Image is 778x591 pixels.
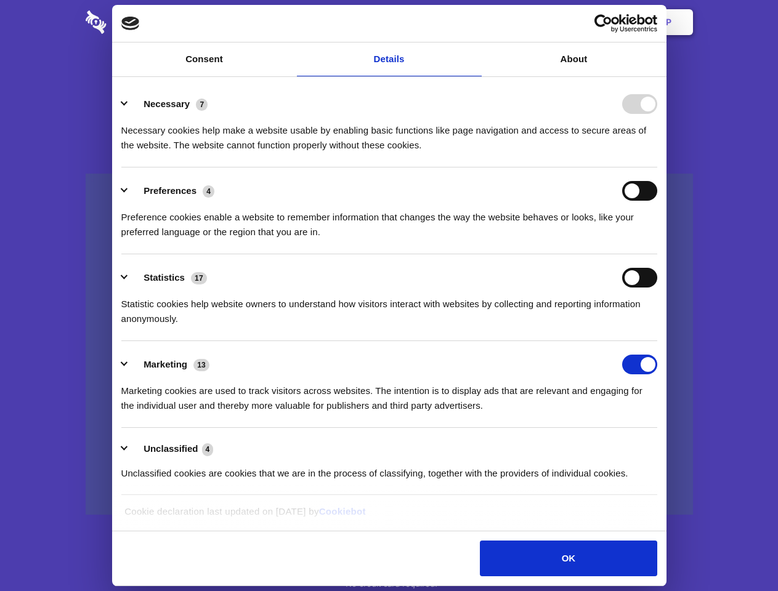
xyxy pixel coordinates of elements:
span: 4 [203,185,214,198]
div: Statistic cookies help website owners to understand how visitors interact with websites by collec... [121,287,657,326]
h4: Auto-redaction of sensitive data, encrypted data sharing and self-destructing private chats. Shar... [86,112,693,153]
a: Login [559,3,612,41]
label: Preferences [144,185,197,196]
button: Marketing (13) [121,355,217,374]
div: Unclassified cookies are cookies that we are in the process of classifying, together with the pro... [121,457,657,481]
label: Marketing [144,359,187,369]
button: Unclassified (4) [121,441,221,457]
span: 7 [196,98,208,111]
span: 17 [191,272,207,284]
div: Necessary cookies help make a website usable by enabling basic functions like page navigation and... [121,114,657,153]
a: Cookiebot [319,506,366,517]
div: Marketing cookies are used to track visitors across websites. The intention is to display ads tha... [121,374,657,413]
a: Pricing [362,3,415,41]
button: Statistics (17) [121,268,215,287]
a: Consent [112,42,297,76]
a: Contact [500,3,556,41]
label: Necessary [144,98,190,109]
div: Preference cookies enable a website to remember information that changes the way the website beha... [121,201,657,239]
span: 13 [193,359,209,371]
a: Wistia video thumbnail [86,174,693,515]
button: Necessary (7) [121,94,216,114]
a: About [482,42,667,76]
label: Statistics [144,272,185,283]
button: Preferences (4) [121,181,222,201]
a: Details [297,42,482,76]
h1: Eliminate Slack Data Loss. [86,55,693,100]
div: Cookie declaration last updated on [DATE] by [115,504,663,528]
img: logo [121,17,140,30]
img: logo-wordmark-white-trans-d4663122ce5f474addd5e946df7df03e33cb6a1c49d2221995e7729f52c070b2.svg [86,10,191,34]
span: 4 [202,443,214,456]
button: OK [480,541,657,576]
a: Usercentrics Cookiebot - opens in a new window [549,14,657,33]
iframe: Drift Widget Chat Controller [716,529,763,576]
